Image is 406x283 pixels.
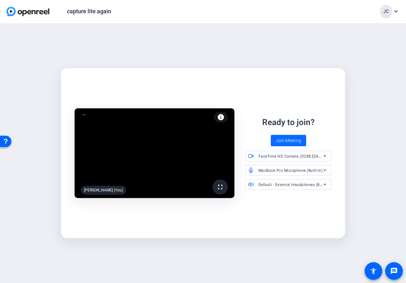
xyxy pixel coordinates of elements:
[392,8,400,15] mat-icon: expand_more
[370,267,377,275] mat-icon: accessibility
[271,135,306,146] button: Join Meeting
[258,168,323,173] span: MacBook Pro Microphone (Built-in)
[217,113,225,121] mat-icon: info
[216,183,224,191] mat-icon: fullscreen
[67,8,111,15] div: capture lite again
[258,182,332,187] span: Default - External Headphones (Built-in)
[380,5,392,18] div: JC
[390,267,398,275] mat-icon: message
[276,137,301,144] span: Join Meeting
[81,186,126,195] div: [PERSON_NAME] (You)
[258,154,326,159] span: FaceTime HD Camera (D288:[DATE])
[262,116,315,129] div: Ready to join?
[6,7,49,16] img: OpenReel logo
